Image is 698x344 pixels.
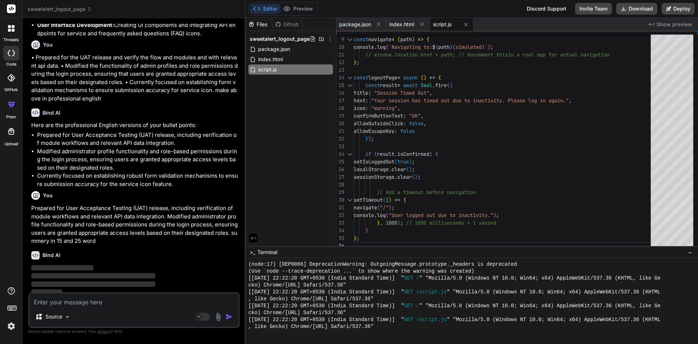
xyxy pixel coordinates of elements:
span: navigate [354,204,377,211]
span: ( [447,82,450,88]
span: Swal [421,82,432,88]
span: : [403,112,406,119]
span: (Use `node --trace-deprecation ...` to show where the warning was created) [248,268,474,275]
span: ‌ [31,281,155,287]
span: cko) Chrome/[URL] Safari/537.36" [248,282,346,289]
span: , [569,97,572,104]
span: >_ [250,249,255,256]
span: logoutPage [368,74,397,81]
span: /script.js [416,289,447,296]
img: icon [225,313,233,320]
div: 13 [336,66,344,74]
span: ( [386,197,389,203]
li: Creating UI components and integrating API endpoints for service and frequently asked questions (... [37,21,238,37]
div: 14 [336,74,344,82]
span: } [365,135,368,142]
span: text [354,97,365,104]
span: ) [409,166,412,173]
span: allowOutsideClick [354,120,403,127]
span: Terminal [257,249,277,256]
span: : [365,97,368,104]
span: ) [397,220,400,226]
div: Github [272,21,302,28]
span: ‌ [31,265,93,270]
span: [[DATE] 22:22:20 GMT+0530 (India Standard Time)] " [248,289,404,296]
span: : [368,90,371,96]
span: [[DATE] 22:22:20 GMT+0530 (India Standard Time)] " [248,275,404,282]
span: ; [418,174,421,180]
p: Prepared for User Acceptance Testing (UAT) release, including verification of module workflows an... [31,204,238,245]
span: setTimeout [354,197,383,203]
span: const [365,82,380,88]
div: 28 [336,181,344,189]
span: ) [415,174,418,180]
span: ; [412,166,415,173]
span: isConfirmed [397,151,429,157]
span: , [397,105,400,111]
div: 22 [336,135,344,143]
span: " "Mozilla/5.0 (Windows NT 10.0; Win64; x64) AppleWebKit/537.36 (KHTML [447,316,661,323]
span: } [377,220,380,226]
button: Editor [250,4,280,14]
span: ; [371,135,374,142]
span: : [403,120,406,127]
div: 27 [336,173,344,181]
span: (simulated)` [453,44,488,50]
span: " "Mozilla/5.0 (Windows NT 10.0; Win64; x64) AppleWebKit/537.36 (KHTML, like Ge [419,303,660,309]
span: ( [421,74,424,81]
div: 36 [336,242,344,250]
span: ( [386,44,389,50]
span: fire [435,82,447,88]
span: "Session Timed Out" [374,90,429,96]
div: 9 [336,36,344,43]
span: cko) Chrome/[URL] Safari/537.36" [248,309,346,316]
li: Currently focused on establishing robust form validation mechanisms to ensure submission accuracy... [37,172,238,188]
span: => [429,74,435,81]
span: } [354,235,357,241]
span: true [397,158,409,165]
span: sweetalert_logout_page [250,35,310,43]
span: // 1000 milliseconds = 1 second [406,220,496,226]
span: , like Gecko) Chrome/[URL] Safari/537.36" [248,323,373,330]
span: GET [404,303,413,309]
span: index.html [257,55,284,64]
span: / [416,275,419,282]
span: "Your session has timed out due to inactivity. Ple [371,97,517,104]
p: Always double-check its answers. Your in Bind [28,328,240,335]
span: , [429,90,432,96]
span: ) [409,158,412,165]
div: 35 [336,234,344,242]
span: ) [412,36,415,43]
span: ase log in again." [517,97,569,104]
p: Here are the professional English versions of your bullet points: [31,121,238,130]
label: GitHub [4,87,18,93]
span: ; [400,220,403,226]
button: − [687,246,694,258]
span: if [365,151,371,157]
span: "warning" [371,105,397,111]
span: => [418,36,424,43]
span: result [377,151,394,157]
button: Deploy [662,3,695,15]
span: path [400,36,412,43]
div: 34 [336,227,344,234]
span: // Add a timeout before navigation [377,189,476,195]
div: Files [245,21,272,28]
span: const [354,36,368,43]
span: index.html [389,21,414,28]
img: Pick Models [64,314,71,320]
span: ; [412,158,415,165]
span: icon [354,105,365,111]
span: } [450,44,453,50]
div: 20 [336,120,344,127]
span: const [354,74,368,81]
span: { [426,36,429,43]
span: path [438,44,450,50]
div: Click to collapse the range. [345,150,354,158]
span: . [432,82,435,88]
span: Show preview [657,21,692,28]
span: ( [397,36,400,43]
p: • Prepared for the UAT release and verify the flow and modules and with relevant api data. • Modi... [31,54,238,103]
h6: Bind AI [43,109,60,116]
span: . [374,212,377,218]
